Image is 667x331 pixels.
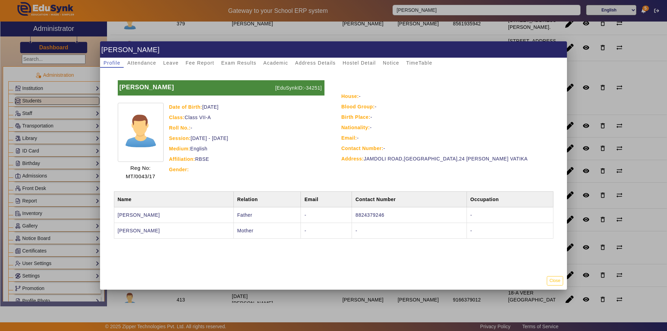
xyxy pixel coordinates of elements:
[467,223,553,239] td: -
[169,144,324,153] div: English
[114,207,233,223] td: [PERSON_NAME]
[169,103,324,111] div: [DATE]
[341,123,551,132] div: -
[169,135,191,141] strong: Session:
[233,223,301,239] td: Mother
[169,125,191,131] strong: Roll No.:
[467,192,553,207] th: Occupation
[169,146,190,151] strong: Medium:
[233,192,301,207] th: Relation
[341,155,551,163] div: JAMDOLI ROAD,[GEOGRAPHIC_DATA],24 [PERSON_NAME] VATIKA
[341,156,364,162] strong: Address:
[169,104,203,110] strong: Date of Birth:
[126,172,155,181] p: MT/0043/17
[169,113,324,122] div: Class VII-A
[301,223,352,239] td: -
[263,60,288,65] span: Academic
[341,144,551,152] div: -
[547,276,563,286] button: Close
[114,192,233,207] th: Name
[169,134,324,142] div: [DATE] - [DATE]
[406,60,432,65] span: TimeTable
[100,41,567,58] h1: [PERSON_NAME]
[114,223,233,239] td: [PERSON_NAME]
[186,60,214,65] span: Fee Report
[341,102,551,111] div: -
[301,207,352,223] td: -
[341,146,384,151] strong: Contact Number:
[383,60,399,65] span: Notice
[127,60,156,65] span: Attendance
[352,223,467,239] td: -
[221,60,256,65] span: Exam Results
[352,207,467,223] td: 8824379246
[233,207,301,223] td: Father
[126,164,155,172] p: Reg No:
[341,104,375,109] strong: Blood Group:
[169,124,324,132] div: -
[352,192,467,207] th: Contact Number
[341,93,359,99] strong: House:
[341,125,370,130] strong: Nationality:
[118,103,164,162] img: profile.png
[120,84,174,91] b: [PERSON_NAME]
[341,134,551,142] div: -
[169,167,189,172] strong: Gender:
[341,113,551,121] div: -
[169,115,185,120] strong: Class:
[169,155,324,163] div: RBSE
[341,114,371,120] strong: Birth Place:
[104,60,120,65] span: Profile
[295,60,336,65] span: Address Details
[341,92,551,100] div: -
[169,156,195,162] strong: Affiliation:
[341,135,357,141] strong: Email:
[467,207,553,223] td: -
[273,80,324,96] p: [EduSynkID:-34251]
[163,60,179,65] span: Leave
[343,60,376,65] span: Hostel Detail
[301,192,352,207] th: Email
